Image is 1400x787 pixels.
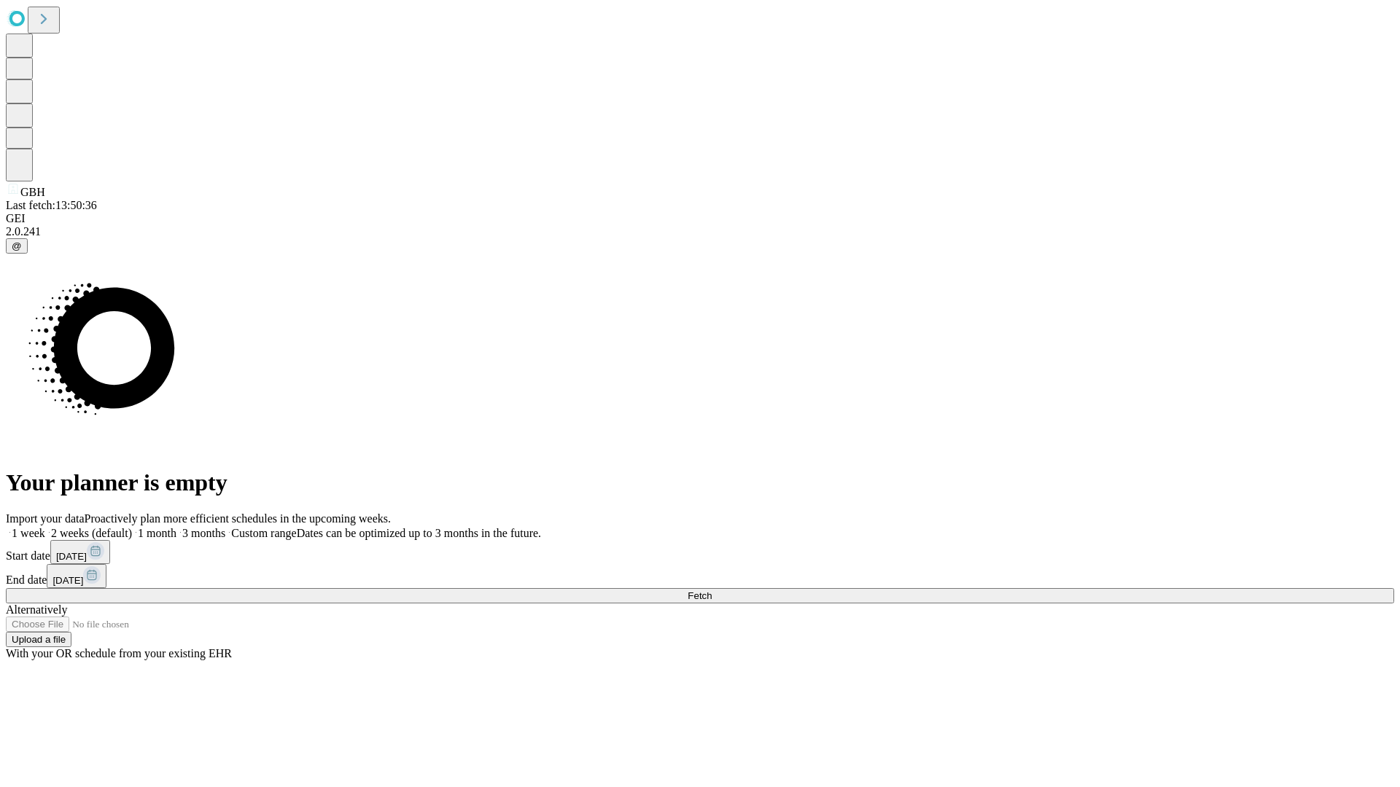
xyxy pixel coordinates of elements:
[6,588,1394,603] button: Fetch
[50,540,110,564] button: [DATE]
[85,512,391,525] span: Proactively plan more efficient schedules in the upcoming weeks.
[6,512,85,525] span: Import your data
[6,564,1394,588] div: End date
[6,199,97,211] span: Last fetch: 13:50:36
[6,212,1394,225] div: GEI
[138,527,176,539] span: 1 month
[6,632,71,647] button: Upload a file
[231,527,296,539] span: Custom range
[12,240,22,251] span: @
[6,238,28,254] button: @
[52,575,83,586] span: [DATE]
[56,551,87,562] span: [DATE]
[6,540,1394,564] div: Start date
[6,469,1394,496] h1: Your planner is empty
[6,647,232,659] span: With your OR schedule from your existing EHR
[47,564,106,588] button: [DATE]
[12,527,45,539] span: 1 week
[688,590,712,601] span: Fetch
[182,527,225,539] span: 3 months
[297,527,541,539] span: Dates can be optimized up to 3 months in the future.
[6,225,1394,238] div: 2.0.241
[51,527,132,539] span: 2 weeks (default)
[20,186,45,198] span: GBH
[6,603,67,616] span: Alternatively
